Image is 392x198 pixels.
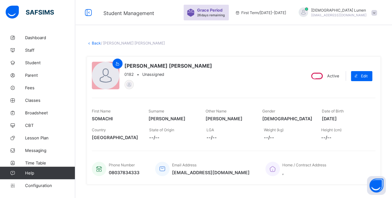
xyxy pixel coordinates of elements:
[206,135,254,140] span: --/--
[149,109,164,113] span: Surname
[149,116,196,121] span: [PERSON_NAME]
[25,148,75,153] span: Messaging
[367,176,386,195] button: Open asap
[25,123,75,128] span: CBT
[187,9,195,17] img: sticker-purple.71386a28dfed39d6af7621340158ba97.svg
[109,163,135,167] span: Phone Number
[206,109,227,113] span: Other Name
[292,8,380,18] div: SanctusLumen
[92,135,140,140] span: [GEOGRAPHIC_DATA]
[197,8,222,13] span: Grace Period
[172,170,250,175] span: [EMAIL_ADDRESS][DOMAIN_NAME]
[124,63,212,69] span: [PERSON_NAME] [PERSON_NAME]
[321,128,342,132] span: Height (cm)
[206,128,214,132] span: LGA
[124,72,134,77] span: 0182
[25,160,75,165] span: Time Table
[361,74,368,78] span: Edit
[92,128,106,132] span: Country
[149,135,197,140] span: --/--
[92,41,101,45] a: Back
[172,163,196,167] span: Email Address
[103,10,154,16] span: Student Management
[322,116,369,121] span: [DATE]
[327,74,339,78] span: Active
[25,183,75,188] span: Configuration
[25,35,75,40] span: Dashboard
[25,85,75,90] span: Fees
[311,13,367,17] span: [EMAIL_ADDRESS][DOMAIN_NAME]
[311,8,367,13] span: [DEMOGRAPHIC_DATA] Lumen
[92,116,139,121] span: SOMACHI
[25,110,75,115] span: Broadsheet
[149,128,174,132] span: State of Origin
[25,48,75,53] span: Staff
[25,73,75,78] span: Parent
[142,72,164,77] span: Unassigned
[235,10,286,15] span: session/term information
[25,170,75,175] span: Help
[322,109,344,113] span: Date of Birth
[25,135,75,140] span: Lesson Plan
[282,170,326,175] span: ,
[109,170,139,175] span: 08037834333
[206,116,253,121] span: [PERSON_NAME]
[25,60,75,65] span: Student
[197,13,225,17] span: 26 days remaining
[262,109,275,113] span: Gender
[92,109,111,113] span: First Name
[264,135,312,140] span: --/--
[321,135,369,140] span: --/--
[124,72,212,77] div: •
[282,163,326,167] span: Home / Contract Address
[6,6,54,19] img: safsims
[264,128,284,132] span: Weight (kg)
[262,116,312,121] span: [DEMOGRAPHIC_DATA]
[25,98,75,103] span: Classes
[101,41,165,45] span: / [PERSON_NAME] [PERSON_NAME]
